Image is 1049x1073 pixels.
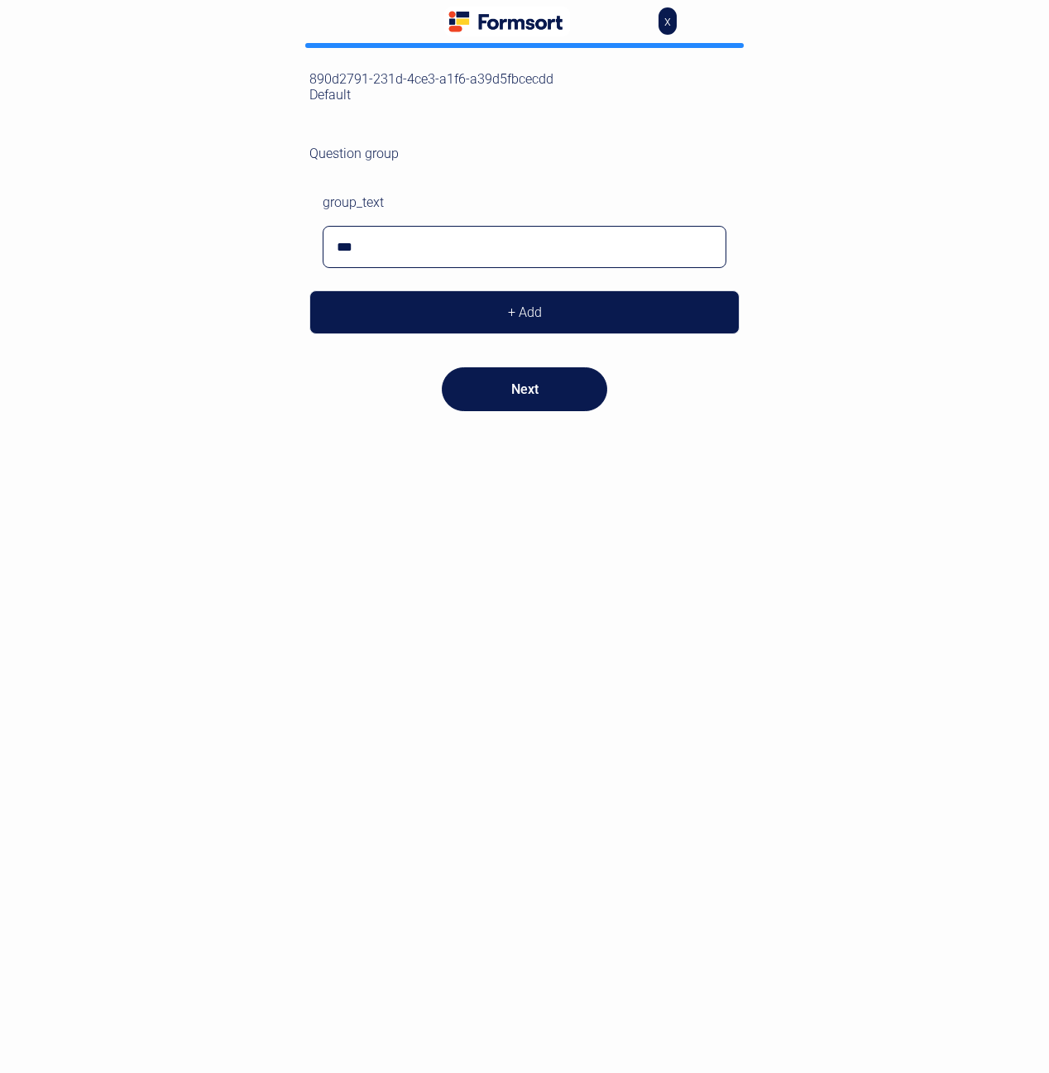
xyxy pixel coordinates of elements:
[309,290,740,334] button: + Add
[309,71,553,103] p: 890d2791-231d-4ce3-a1f6-a39d5fbcecdd Default
[323,194,384,210] p: group_text
[309,146,399,161] p: Question group
[323,226,726,268] input: group_text 1
[659,7,677,35] button: x
[444,7,570,36] img: Logo
[305,43,744,48] div: form progress
[442,367,607,411] button: Next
